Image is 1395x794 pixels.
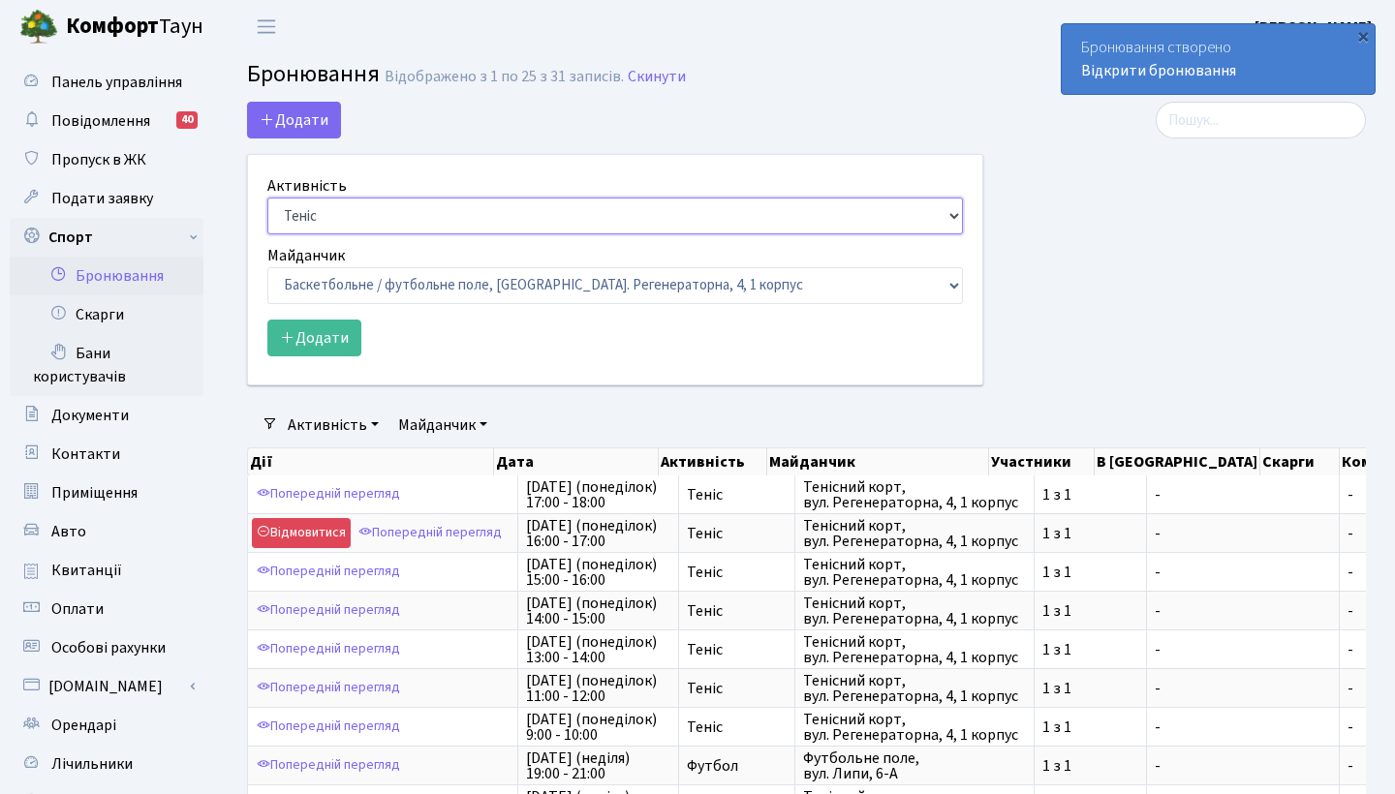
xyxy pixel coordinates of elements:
a: Спорт [10,218,203,257]
span: [DATE] (понеділок) 9:00 - 10:00 [526,712,670,743]
span: 1 з 1 [1042,487,1138,503]
span: - [1155,681,1331,696]
span: 1 з 1 [1042,758,1138,774]
b: Комфорт [66,11,159,42]
a: Відмовитися [252,518,351,548]
span: [DATE] (понеділок) 11:00 - 12:00 [526,673,670,704]
span: [DATE] (понеділок) 15:00 - 16:00 [526,557,670,588]
span: - [1155,603,1331,619]
th: В [GEOGRAPHIC_DATA] [1095,448,1260,475]
th: Активність [659,448,767,475]
span: Тенісний корт, вул. Регенераторна, 4, 1 корпус [803,634,1026,665]
span: [DATE] (неділя) 19:00 - 21:00 [526,750,670,781]
a: Квитанції [10,551,203,590]
span: Подати заявку [51,188,153,209]
span: Теніс [687,681,787,696]
a: Попередній перегляд [252,750,405,780]
span: Бронювання [247,57,380,91]
th: Дата [494,448,659,475]
a: Попередній перегляд [252,479,405,509]
button: Переключити навігацію [242,11,291,43]
a: Скарги [10,295,203,334]
a: Особові рахунки [10,628,203,667]
span: Тенісний корт, вул. Регенераторна, 4, 1 корпус [803,712,1026,743]
span: Приміщення [51,482,138,504]
span: - [1155,487,1331,503]
div: Відображено з 1 по 25 з 31 записів. [385,68,624,86]
span: Тенісний корт, вул. Регенераторна, 4, 1 корпус [803,518,1026,549]
span: - [1155,526,1331,541]
span: 1 з 1 [1042,681,1138,696]
a: [PERSON_NAME] [1255,15,1372,39]
a: Подати заявку [10,179,203,218]
span: [DATE] (понеділок) 13:00 - 14:00 [526,634,670,665]
span: Тенісний корт, вул. Регенераторна, 4, 1 корпус [803,673,1026,704]
a: Лічильники [10,745,203,783]
span: Тенісний корт, вул. Регенераторна, 4, 1 корпус [803,595,1026,626]
span: - [1155,642,1331,657]
th: Участники [989,448,1095,475]
a: Авто [10,512,203,551]
b: [PERSON_NAME] [1255,16,1372,38]
span: Теніс [687,565,787,580]
a: Бронювання [10,257,203,295]
span: Орендарі [51,715,116,736]
a: Панель управління [10,63,203,102]
span: Оплати [51,598,104,620]
th: Дії [248,448,494,475]
a: Бани користувачів [10,334,203,396]
span: Теніс [687,603,787,619]
div: Бронювання створено [1062,24,1375,94]
label: Активність [267,174,347,198]
span: Футбольне поле, вул. Липи, 6-А [803,750,1026,781]
span: - [1155,758,1331,774]
button: Додати [247,102,341,138]
span: Контакти [51,443,120,465]
span: Лічильники [51,753,133,775]
span: Тенісний корт, вул. Регенераторна, 4, 1 корпус [803,557,1026,588]
span: Тенісний корт, вул. Регенераторна, 4, 1 корпус [803,479,1026,510]
a: [DOMAIN_NAME] [10,667,203,706]
span: 1 з 1 [1042,565,1138,580]
a: Скинути [628,68,686,86]
th: Скарги [1260,448,1340,475]
span: Авто [51,521,86,542]
a: Активність [280,409,387,442]
a: Контакти [10,435,203,473]
a: Пропуск в ЖК [10,140,203,179]
a: Попередній перегляд [252,634,405,664]
span: Особові рахунки [51,637,166,658]
span: [DATE] (понеділок) 14:00 - 15:00 [526,595,670,626]
button: Додати [267,320,361,356]
a: Документи [10,396,203,435]
a: Приміщення [10,473,203,512]
th: Майданчик [767,448,989,475]
span: Повідомлення [51,110,150,132]
a: Орендарі [10,706,203,745]
a: Попередній перегляд [354,518,507,548]
span: [DATE] (понеділок) 16:00 - 17:00 [526,518,670,549]
a: Попередній перегляд [252,557,405,587]
span: 1 з 1 [1042,526,1138,541]
span: Теніс [687,487,787,503]
span: Таун [66,11,203,44]
a: Попередній перегляд [252,595,405,626]
span: Пропуск в ЖК [51,149,146,170]
label: Майданчик [267,244,345,267]
a: Попередній перегляд [252,712,405,742]
span: [DATE] (понеділок) 17:00 - 18:00 [526,479,670,510]
a: Повідомлення40 [10,102,203,140]
a: Попередній перегляд [252,673,405,703]
span: Документи [51,405,129,426]
a: Відкрити бронювання [1081,60,1236,81]
span: 1 з 1 [1042,719,1138,735]
a: Оплати [10,590,203,628]
input: Пошук... [1156,102,1366,138]
a: Майданчик [390,409,495,442]
span: Панель управління [51,72,182,93]
span: - [1155,719,1331,735]
div: 40 [176,111,198,129]
span: 1 з 1 [1042,603,1138,619]
span: Теніс [687,642,787,657]
span: Теніс [687,526,787,541]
